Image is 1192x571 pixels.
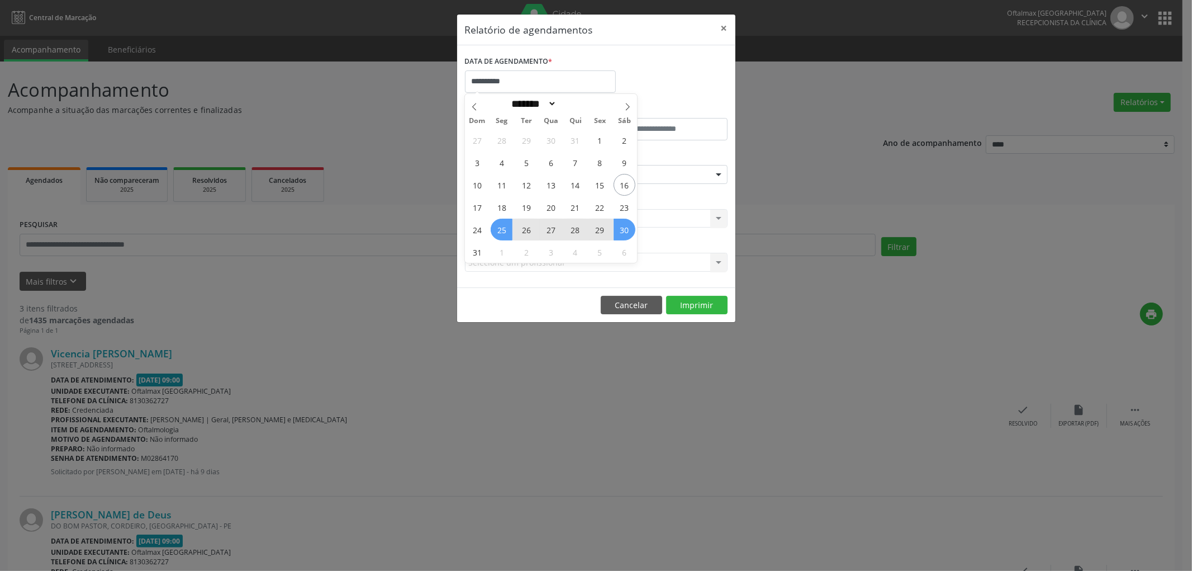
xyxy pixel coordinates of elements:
[514,117,539,125] span: Ter
[515,196,537,218] span: Agosto 19, 2025
[491,174,512,196] span: Agosto 11, 2025
[589,219,611,240] span: Agosto 29, 2025
[713,15,735,42] button: Close
[564,241,586,263] span: Setembro 4, 2025
[589,152,611,173] span: Agosto 8, 2025
[465,22,593,37] h5: Relatório de agendamentos
[589,196,611,218] span: Agosto 22, 2025
[491,129,512,151] span: Julho 28, 2025
[466,241,488,263] span: Agosto 31, 2025
[666,296,728,315] button: Imprimir
[490,117,514,125] span: Seg
[614,129,635,151] span: Agosto 2, 2025
[588,117,612,125] span: Sex
[539,117,563,125] span: Qua
[515,129,537,151] span: Julho 29, 2025
[465,117,490,125] span: Dom
[508,98,557,110] select: Month
[465,53,553,70] label: DATA DE AGENDAMENTO
[614,241,635,263] span: Setembro 6, 2025
[540,241,562,263] span: Setembro 3, 2025
[515,152,537,173] span: Agosto 5, 2025
[540,196,562,218] span: Agosto 20, 2025
[563,117,588,125] span: Qui
[564,196,586,218] span: Agosto 21, 2025
[466,219,488,240] span: Agosto 24, 2025
[491,219,512,240] span: Agosto 25, 2025
[614,219,635,240] span: Agosto 30, 2025
[540,219,562,240] span: Agosto 27, 2025
[540,152,562,173] span: Agosto 6, 2025
[564,174,586,196] span: Agosto 14, 2025
[466,174,488,196] span: Agosto 10, 2025
[491,196,512,218] span: Agosto 18, 2025
[515,219,537,240] span: Agosto 26, 2025
[599,101,728,118] label: ATÉ
[601,296,662,315] button: Cancelar
[614,196,635,218] span: Agosto 23, 2025
[589,174,611,196] span: Agosto 15, 2025
[564,219,586,240] span: Agosto 28, 2025
[466,152,488,173] span: Agosto 3, 2025
[614,174,635,196] span: Agosto 16, 2025
[612,117,637,125] span: Sáb
[589,241,611,263] span: Setembro 5, 2025
[589,129,611,151] span: Agosto 1, 2025
[614,152,635,173] span: Agosto 9, 2025
[515,241,537,263] span: Setembro 2, 2025
[491,152,512,173] span: Agosto 4, 2025
[515,174,537,196] span: Agosto 12, 2025
[557,98,593,110] input: Year
[564,152,586,173] span: Agosto 7, 2025
[466,129,488,151] span: Julho 27, 2025
[564,129,586,151] span: Julho 31, 2025
[466,196,488,218] span: Agosto 17, 2025
[491,241,512,263] span: Setembro 1, 2025
[540,129,562,151] span: Julho 30, 2025
[540,174,562,196] span: Agosto 13, 2025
